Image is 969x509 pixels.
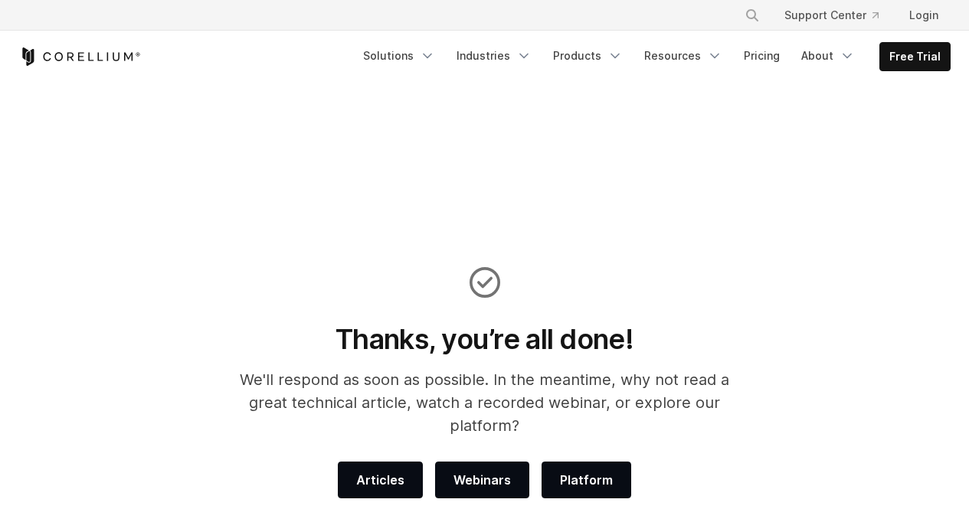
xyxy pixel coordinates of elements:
[435,462,529,498] a: Webinars
[338,462,423,498] a: Articles
[560,471,613,489] span: Platform
[219,322,750,356] h1: Thanks, you’re all done!
[544,42,632,70] a: Products
[772,2,891,29] a: Support Center
[735,42,789,70] a: Pricing
[354,42,951,71] div: Navigation Menu
[897,2,951,29] a: Login
[880,43,950,70] a: Free Trial
[447,42,541,70] a: Industries
[219,368,750,437] p: We'll respond as soon as possible. In the meantime, why not read a great technical article, watch...
[453,471,511,489] span: Webinars
[738,2,766,29] button: Search
[726,2,951,29] div: Navigation Menu
[354,42,444,70] a: Solutions
[356,471,404,489] span: Articles
[19,47,141,66] a: Corellium Home
[792,42,864,70] a: About
[542,462,631,498] a: Platform
[635,42,732,70] a: Resources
